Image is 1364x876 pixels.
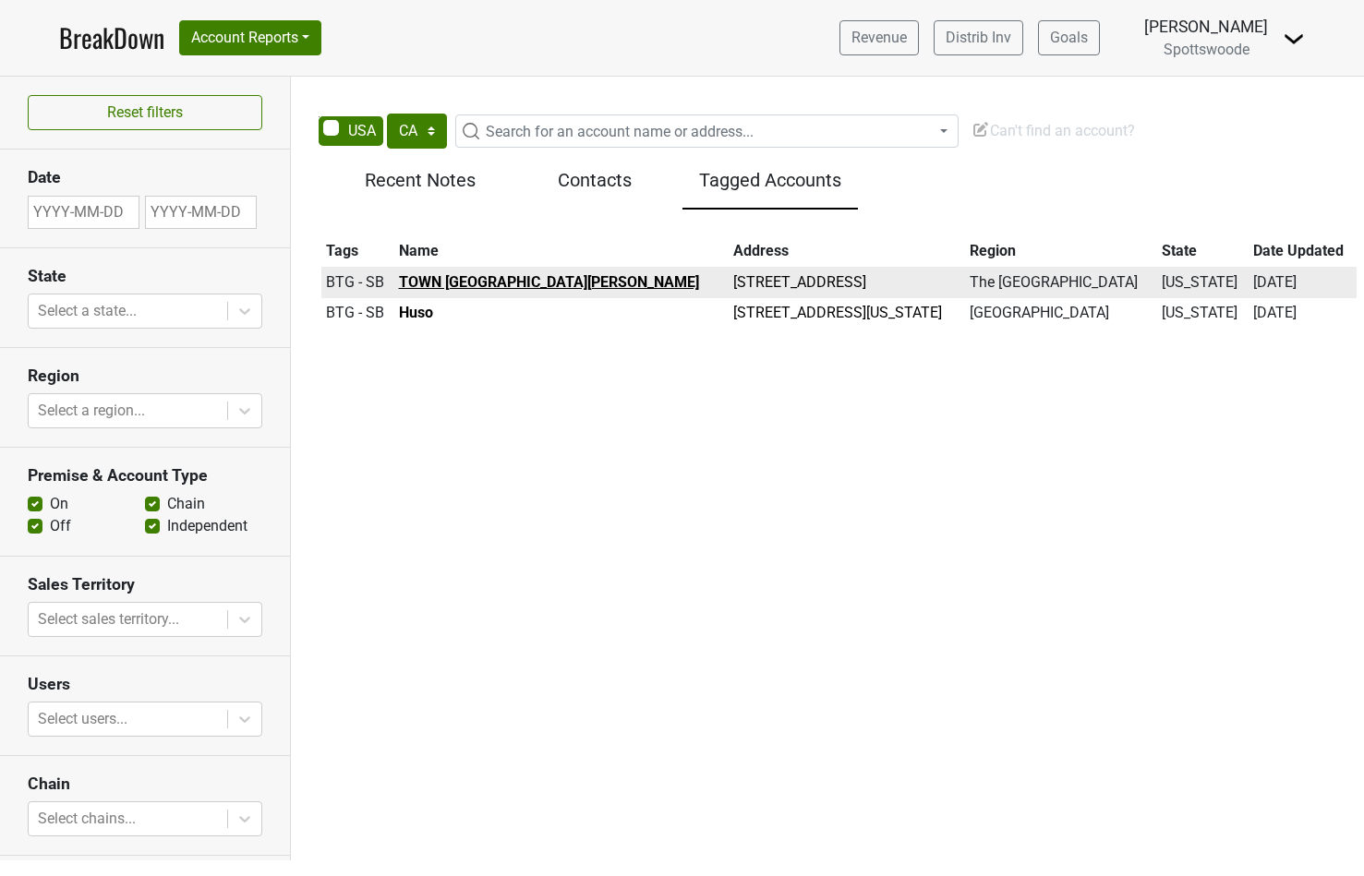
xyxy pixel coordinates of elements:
[167,493,205,515] label: Chain
[730,235,966,267] th: Address
[972,122,1135,139] span: Can't find an account?
[321,298,394,330] td: BTG - SB
[399,304,433,321] a: Huso
[692,169,849,191] h5: Tagged Accounts
[28,196,139,229] input: YYYY-MM-DD
[28,267,262,286] h3: State
[517,169,674,191] h5: Contacts
[965,267,1157,298] td: The [GEOGRAPHIC_DATA]
[1249,267,1357,298] td: [DATE]
[965,298,1157,330] td: [GEOGRAPHIC_DATA]
[28,366,262,386] h3: Region
[28,95,262,130] button: Reset filters
[399,273,699,291] a: TOWN [GEOGRAPHIC_DATA][PERSON_NAME]
[972,120,990,138] img: Edit
[965,235,1157,267] th: Region
[167,515,247,537] label: Independent
[733,273,866,291] a: [STREET_ADDRESS]
[28,466,262,486] h3: Premise & Account Type
[394,235,730,267] th: Name
[1038,20,1100,55] a: Goals
[342,169,499,191] h5: Recent Notes
[1144,15,1268,39] div: [PERSON_NAME]
[839,20,919,55] a: Revenue
[28,168,262,187] h3: Date
[1164,41,1249,58] span: Spottswoode
[1157,267,1249,298] td: [US_STATE]
[1157,235,1249,267] th: State
[321,267,394,298] td: BTG - SB
[1249,235,1357,267] th: Date Updated
[1283,28,1305,50] img: Dropdown Menu
[179,20,321,55] button: Account Reports
[733,304,942,321] a: [STREET_ADDRESS][US_STATE]
[1249,298,1357,330] td: [DATE]
[28,675,262,694] h3: Users
[1157,298,1249,330] td: [US_STATE]
[59,18,164,57] a: BreakDown
[934,20,1023,55] a: Distrib Inv
[28,774,262,794] h3: Chain
[28,575,262,594] h3: Sales Territory
[321,235,394,267] th: Tags
[486,123,754,140] span: Search for an account name or address...
[50,515,71,537] label: Off
[145,196,257,229] input: YYYY-MM-DD
[50,493,68,515] label: On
